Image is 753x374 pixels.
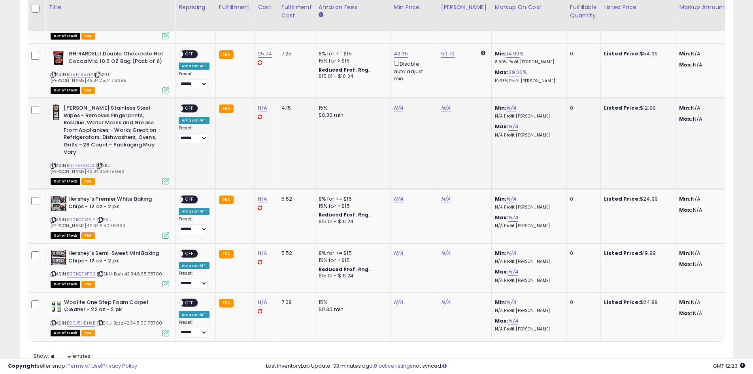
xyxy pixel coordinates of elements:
p: N/A Profit [PERSON_NAME] [495,205,561,210]
span: OFF [183,105,196,112]
strong: Copyright [8,362,37,370]
strong: Max: [679,260,693,268]
span: All listings that are currently out of stock and unavailable for purchase on Amazon [51,330,80,336]
a: 14.99 [506,50,519,58]
p: 19.93% Profit [PERSON_NAME] [495,78,561,84]
span: All listings that are currently out of stock and unavailable for purchase on Amazon [51,178,80,185]
img: 41+GB8Pzy7L._SL40_.jpg [51,50,66,66]
div: Title [49,3,172,11]
a: 25.74 [258,50,272,58]
a: B00KQ0XF92 [67,271,96,277]
span: All listings that are currently out of stock and unavailable for purchase on Amazon [51,232,80,239]
a: 39.26 [508,68,523,76]
div: Repricing [179,3,212,11]
img: 414sNVSCJZL._SL40_.jpg [51,104,62,120]
a: B00J5HDHKE [67,320,95,327]
div: Amazon AI * [179,262,209,269]
strong: Min: [679,195,691,203]
span: | SKU: Bozz.42.34.8.90.78700 [96,320,162,326]
a: 8 active listings [374,362,413,370]
div: 7.25 [281,50,309,57]
span: OFF [183,251,196,257]
span: 2025-09-18 12:23 GMT [713,362,745,370]
a: N/A [506,104,516,112]
p: N/A [679,116,745,123]
strong: Min: [679,249,691,257]
div: 7.08 [281,299,309,306]
a: B00KQ0XGLY [67,216,95,223]
div: Amazon AI * [179,117,209,124]
div: 8% for <= $15 [319,50,384,57]
strong: Max: [679,206,693,214]
span: OFF [183,51,196,58]
span: | SKU: [PERSON_NAME].42.34.25.74.78695 [51,71,126,83]
div: 15% for > $15 [319,257,384,264]
a: Privacy Policy [102,362,137,370]
strong: Max: [679,309,693,317]
b: Listed Price: [604,195,640,203]
div: 8% for <= $15 [319,196,384,203]
span: OFF [183,196,196,203]
span: All listings that are currently out of stock and unavailable for purchase on Amazon [51,281,80,288]
div: Fulfillment Cost [281,3,312,20]
a: N/A [441,104,451,112]
p: N/A [679,261,745,268]
b: Min: [495,104,507,112]
a: N/A [508,214,518,222]
p: N/A Profit [PERSON_NAME] [495,114,561,119]
div: $24.99 [604,299,670,306]
span: Show: entries [34,352,91,360]
span: OFF [183,300,196,306]
div: % [495,50,561,65]
b: Min: [495,249,507,257]
a: B08F4S5Z1P [67,71,93,78]
strong: Min: [679,298,691,306]
span: FBA [81,178,95,185]
div: Amazon AI * [179,63,209,70]
a: N/A [258,195,267,203]
div: 15% [319,299,384,306]
div: 4.15 [281,104,309,112]
span: | SKU: Bozz.42.34.6.38.78700 [97,271,162,277]
a: N/A [506,249,516,257]
b: Min: [495,195,507,203]
div: Markup on Cost [495,3,563,11]
a: N/A [394,298,403,306]
div: 0 [570,104,594,112]
strong: Max: [679,115,693,123]
b: Max: [495,268,509,275]
p: N/A Profit [PERSON_NAME] [495,278,561,283]
div: Min Price [394,3,434,11]
small: FBA [219,50,234,59]
div: $12.99 [604,104,670,112]
div: ASIN: [51,196,169,238]
p: N/A [679,61,745,68]
a: N/A [508,123,518,131]
b: Listed Price: [604,50,640,57]
p: N/A [679,196,745,203]
div: 15% [319,104,384,112]
div: Preset: [179,320,209,338]
span: All listings that are currently out of stock and unavailable for purchase on Amazon [51,33,80,40]
div: $54.99 [604,50,670,57]
div: % [495,69,561,84]
div: 5.52 [281,196,309,203]
b: GHIRARDELLI Double Chocolate Hot Cocoa Mix, 10.5 OZ Bag (Pack of 6) [68,50,164,67]
a: 50.70 [441,50,455,58]
b: Min: [495,50,507,57]
b: Reduced Prof. Rng. [319,66,370,73]
p: N/A Profit [PERSON_NAME] [495,223,561,229]
div: 0 [570,250,594,257]
div: Amazon Fees [319,3,387,11]
small: FBA [219,299,234,308]
div: Amazon AI * [179,311,209,318]
span: All listings that are currently out of stock and unavailable for purchase on Amazon [51,87,80,94]
div: ASIN: [51,104,169,184]
b: Reduced Prof. Rng. [319,211,370,218]
div: Cost [258,3,275,11]
div: 8% for <= $15 [319,250,384,257]
i: Calculated using Dynamic Max Price. [481,50,485,55]
b: Max: [495,317,509,325]
a: N/A [506,298,516,306]
div: 0 [570,196,594,203]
